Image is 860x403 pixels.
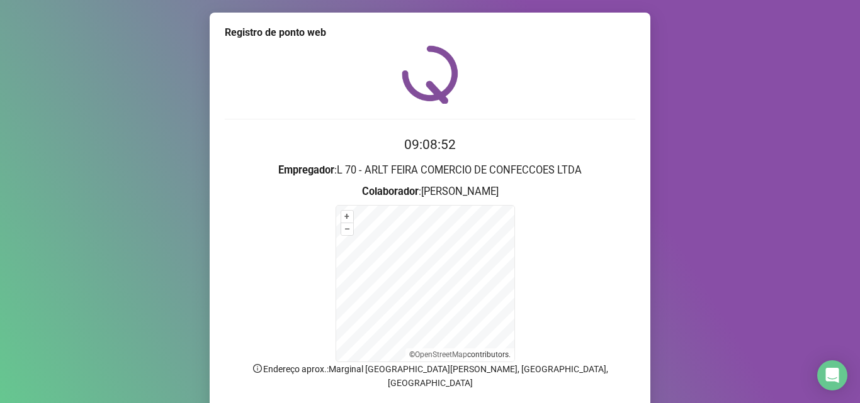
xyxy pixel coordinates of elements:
[278,164,334,176] strong: Empregador
[341,223,353,235] button: –
[225,162,635,179] h3: : L 70 - ARLT FEIRA COMERCIO DE CONFECCOES LTDA
[404,137,456,152] time: 09:08:52
[225,184,635,200] h3: : [PERSON_NAME]
[409,350,511,359] li: © contributors.
[225,25,635,40] div: Registro de ponto web
[252,363,263,374] span: info-circle
[341,211,353,223] button: +
[817,360,847,390] div: Open Intercom Messenger
[402,45,458,104] img: QRPoint
[225,362,635,390] p: Endereço aprox. : Marginal [GEOGRAPHIC_DATA][PERSON_NAME], [GEOGRAPHIC_DATA], [GEOGRAPHIC_DATA]
[362,185,419,197] strong: Colaborador
[415,350,467,359] a: OpenStreetMap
